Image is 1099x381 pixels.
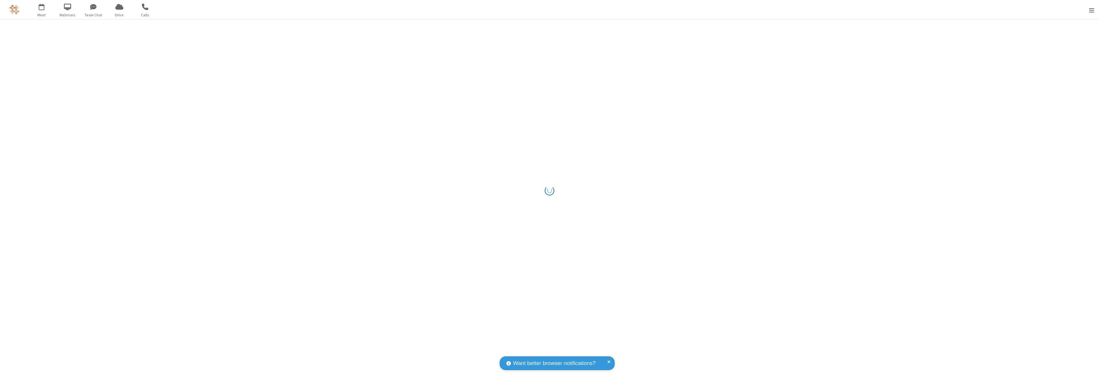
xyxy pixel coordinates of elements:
[10,5,19,14] img: QA Selenium DO NOT DELETE OR CHANGE
[30,12,54,18] span: Meet
[133,12,157,18] span: Calls
[107,12,131,18] span: Drive
[81,12,105,18] span: Team Chat
[56,12,80,18] span: Webinars
[513,359,596,368] span: Want better browser notifications?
